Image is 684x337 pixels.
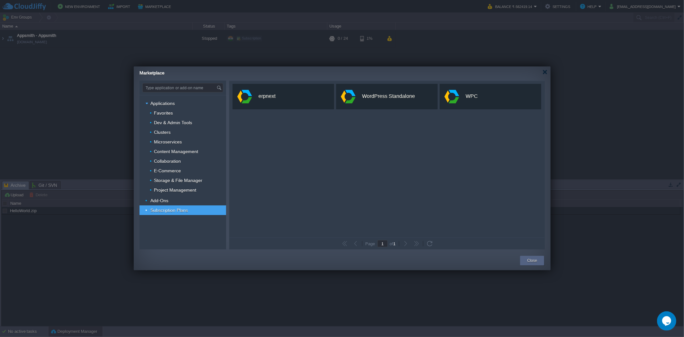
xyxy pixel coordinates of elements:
a: Project Management [153,187,197,193]
span: 1 [393,241,396,246]
img: app.svg [341,90,356,103]
div: of [388,241,398,246]
img: app.svg [444,90,459,103]
div: WPC [466,90,478,103]
a: Subscription Plans [150,207,189,213]
a: Collaboration [153,158,182,164]
a: Add-Ons [150,198,169,203]
a: Dev & Admin Tools [153,120,193,125]
span: Marketplace [139,70,165,75]
a: Clusters [153,129,172,135]
img: app.svg [237,90,252,103]
div: Page [363,241,377,246]
div: erpnext [258,90,275,103]
a: Content Management [153,149,199,154]
a: Favorites [153,110,174,116]
a: Applications [150,100,176,106]
a: E-Commerce [153,168,182,174]
iframe: chat widget [657,311,678,331]
a: Storage & File Manager [153,177,203,183]
a: Microservices [153,139,183,145]
button: Close [527,257,537,264]
div: WordPress Standalone [362,90,415,103]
